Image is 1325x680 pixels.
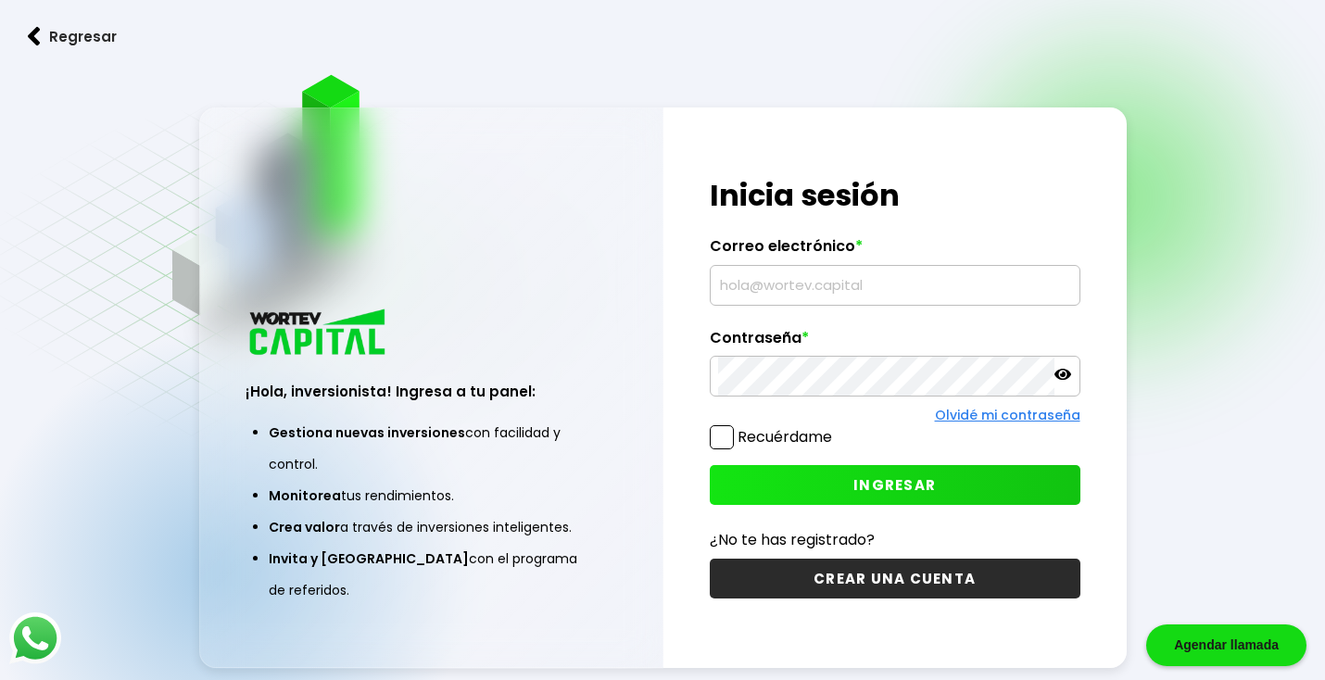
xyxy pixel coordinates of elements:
li: tus rendimientos. [269,480,593,511]
a: ¿No te has registrado?CREAR UNA CUENTA [710,528,1080,598]
span: Gestiona nuevas inversiones [269,423,465,442]
img: logo_wortev_capital [246,307,392,361]
span: Invita y [GEOGRAPHIC_DATA] [269,549,469,568]
img: flecha izquierda [28,27,41,46]
button: CREAR UNA CUENTA [710,559,1080,598]
div: Agendar llamada [1146,624,1306,666]
span: INGRESAR [853,475,936,495]
label: Correo electrónico [710,237,1080,265]
span: Monitorea [269,486,341,505]
label: Contraseña [710,329,1080,357]
span: Crea valor [269,518,340,536]
a: Olvidé mi contraseña [935,406,1080,424]
img: logos_whatsapp-icon.242b2217.svg [9,612,61,664]
li: con facilidad y control. [269,417,593,480]
input: hola@wortev.capital [718,266,1072,305]
li: a través de inversiones inteligentes. [269,511,593,543]
button: INGRESAR [710,465,1080,505]
p: ¿No te has registrado? [710,528,1080,551]
h1: Inicia sesión [710,173,1080,218]
li: con el programa de referidos. [269,543,593,606]
h3: ¡Hola, inversionista! Ingresa a tu panel: [246,381,616,402]
label: Recuérdame [738,426,832,447]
